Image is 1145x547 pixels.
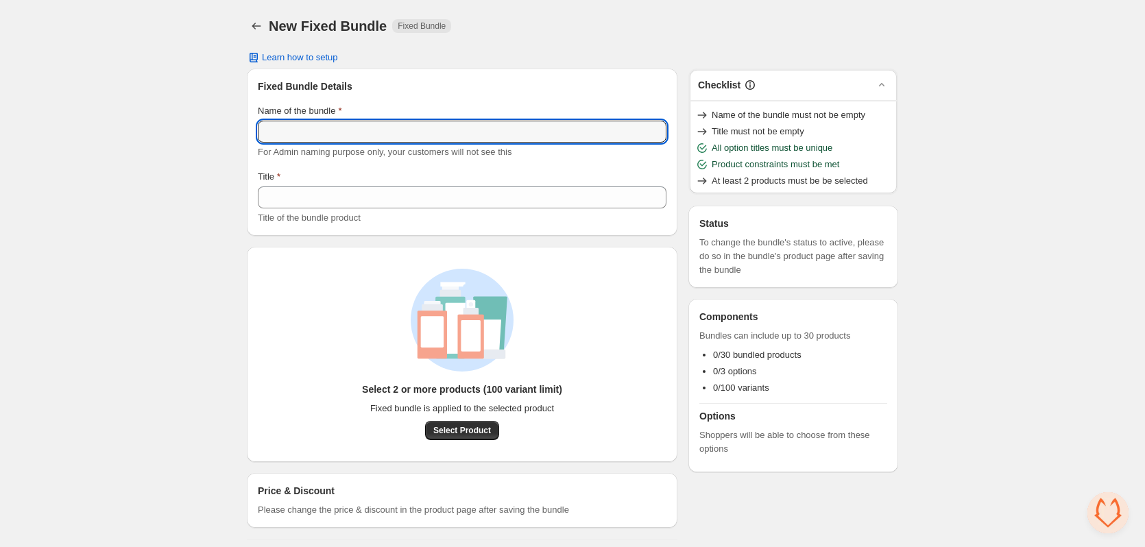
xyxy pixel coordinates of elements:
h3: Fixed Bundle Details [258,80,666,93]
label: Name of the bundle [258,104,342,118]
span: Title must not be empty [712,125,804,138]
button: Learn how to setup [239,48,346,67]
span: Name of the bundle must not be empty [712,108,865,122]
span: For Admin naming purpose only, your customers will not see this [258,147,511,157]
span: To change the bundle's status to active, please do so in the bundle's product page after saving t... [699,236,887,277]
span: Shoppers will be able to choose from these options [699,428,887,456]
span: 0/100 variants [713,382,769,393]
span: At least 2 products must be be selected [712,174,868,188]
h3: Price & Discount [258,484,335,498]
a: Open chat [1087,492,1129,533]
h1: New Fixed Bundle [269,18,387,34]
h3: Status [699,217,887,230]
span: 0/3 options [713,366,757,376]
span: 0/30 bundled products [713,350,801,360]
span: Fixed bundle is applied to the selected product [370,402,554,415]
label: Title [258,170,280,184]
span: Fixed Bundle [398,21,446,32]
span: Bundles can include up to 30 products [699,329,887,343]
span: Learn how to setup [262,52,338,63]
h3: Checklist [698,78,740,92]
button: Select Product [425,421,499,440]
span: Select Product [433,425,491,436]
span: Please change the price & discount in the product page after saving the bundle [258,503,569,517]
h3: Components [699,310,758,324]
h3: Select 2 or more products (100 variant limit) [362,382,562,396]
span: Product constraints must be met [712,158,839,171]
h3: Options [699,409,887,423]
button: Back [247,16,266,36]
span: All option titles must be unique [712,141,832,155]
span: Title of the bundle product [258,212,361,223]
